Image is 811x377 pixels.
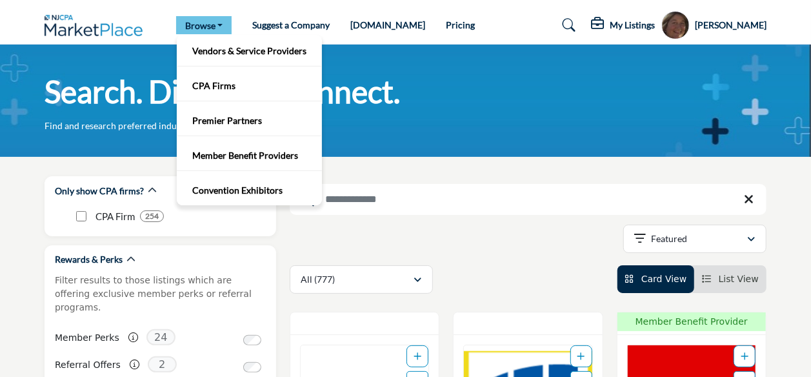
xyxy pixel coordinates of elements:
a: Browse [176,16,232,34]
div: 254 Results For CPA Firm [140,210,164,222]
div: My Listings [591,17,655,33]
label: Member Perks [55,327,119,349]
img: Site Logo [45,15,149,36]
a: Search [550,15,585,36]
span: List View [719,274,759,284]
input: CPA Firm checkbox [76,211,86,221]
a: Pricing [446,19,475,30]
p: Find and research preferred industry solution providers [45,119,268,132]
li: Card View [617,265,695,293]
label: Referral Offers [55,354,121,376]
h5: My Listings [610,19,655,31]
a: Add To List [577,351,585,362]
input: Search Keyword [290,184,766,215]
a: View List [702,274,759,284]
h1: Search. Discover. Connect. [45,72,400,112]
span: 24 [146,329,175,345]
a: Add To List [741,351,748,362]
a: View Card [625,274,687,284]
span: Member Benefit Provider [621,315,762,329]
span: 2 [148,356,177,372]
a: Premier Partners [183,111,315,129]
a: Vendors & Service Providers [183,41,315,59]
h2: Only show CPA firms? [55,185,144,198]
button: All (777) [290,265,433,294]
a: Suggest a Company [252,19,330,30]
input: Switch to Member Perks [243,335,261,345]
a: [DOMAIN_NAME] [350,19,425,30]
a: CPA Firms [183,76,315,94]
a: Convention Exhibitors [183,181,315,199]
p: Featured [652,232,688,245]
p: All (777) [301,273,335,286]
a: Add To List [414,351,421,362]
b: 254 [145,212,159,221]
span: Card View [641,274,686,284]
p: CPA Firm: CPA Firm [95,209,135,224]
button: Show hide supplier dropdown [661,11,690,39]
a: Member Benefit Providers [183,146,315,164]
button: Featured [623,225,766,253]
input: Switch to Referral Offers [243,362,261,372]
h5: [PERSON_NAME] [695,19,766,32]
h2: Rewards & Perks [55,253,123,266]
p: Filter results to those listings which are offering exclusive member perks or referral programs. [55,274,266,314]
li: List View [694,265,766,293]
